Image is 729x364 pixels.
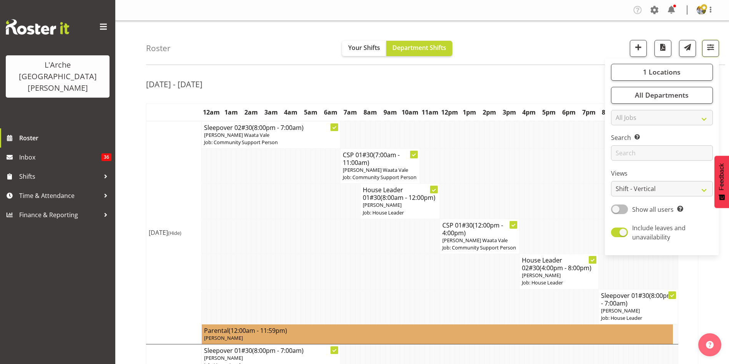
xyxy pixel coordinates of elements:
[611,64,713,81] button: 1 Locations
[442,237,508,244] span: [PERSON_NAME] Waata Vale
[519,103,539,121] th: 4pm
[601,314,676,322] p: Job: House Leader
[611,169,713,178] label: Views
[559,103,579,121] th: 6pm
[340,103,360,121] th: 7am
[420,103,440,121] th: 11am
[611,145,713,161] input: Search
[252,123,304,132] span: (8:00pm - 7:00am)
[6,19,69,35] img: Rosterit website logo
[19,209,100,221] span: Finance & Reporting
[281,103,301,121] th: 4am
[579,103,599,121] th: 7pm
[400,103,420,121] th: 10am
[146,121,202,344] td: [DATE]
[522,279,596,286] p: Job: House Leader
[643,67,681,76] span: 1 Locations
[19,132,111,144] span: Roster
[601,307,640,314] span: [PERSON_NAME]
[632,224,686,241] span: Include leaves and unavailability
[380,103,400,121] th: 9am
[363,201,402,208] span: [PERSON_NAME]
[343,151,400,167] span: (7:00am - 11:00am)
[632,205,674,214] span: Show all users
[442,244,517,251] p: Job: Community Support Person
[540,264,591,272] span: (4:00pm - 8:00pm)
[697,5,706,15] img: aizza-garduque4b89473dfc6c768e6a566f2329987521.png
[442,221,517,237] h4: CSP 01#30
[229,326,287,335] span: (12:00am - 11:59pm)
[380,193,435,202] span: (8:00am - 12:00pm)
[146,44,171,53] h4: Roster
[363,209,437,216] p: Job: House Leader
[146,79,203,89] h2: [DATE] - [DATE]
[19,151,101,163] span: Inbox
[460,103,480,121] th: 1pm
[221,103,241,121] th: 1am
[261,103,281,121] th: 3am
[499,103,519,121] th: 3pm
[204,327,671,334] h4: Parental
[714,156,729,208] button: Feedback - Show survey
[201,103,221,121] th: 12am
[392,43,446,52] span: Department Shifts
[19,171,100,182] span: Shifts
[611,133,713,142] label: Search
[718,163,725,190] span: Feedback
[539,103,559,121] th: 5pm
[301,103,321,121] th: 5am
[611,87,713,104] button: All Departments
[204,347,338,354] h4: Sleepover 01#30
[363,186,437,201] h4: House Leader 01#30
[706,341,714,349] img: help-xxl-2.png
[168,229,181,236] span: (Hide)
[679,40,696,57] button: Send a list of all shifts for the selected filtered period to all rostered employees.
[19,190,100,201] span: Time & Attendance
[360,103,380,121] th: 8am
[204,334,243,341] span: [PERSON_NAME]
[601,291,673,307] span: (8:00pm - 7:00am)
[252,346,304,355] span: (8:00pm - 7:00am)
[101,153,111,161] span: 36
[386,41,452,56] button: Department Shifts
[601,292,676,307] h4: Sleepover 01#30
[343,166,408,173] span: [PERSON_NAME] Waata Vale
[599,103,619,121] th: 8pm
[522,272,561,279] span: [PERSON_NAME]
[241,103,261,121] th: 2am
[342,41,386,56] button: Your Shifts
[204,354,243,361] span: [PERSON_NAME]
[440,103,460,121] th: 12pm
[635,90,689,100] span: All Departments
[348,43,380,52] span: Your Shifts
[204,124,338,131] h4: Sleepover 02#30
[442,221,503,237] span: (12:00pm - 4:00pm)
[204,139,338,146] p: Job: Community Support Person
[343,174,417,181] p: Job: Community Support Person
[630,40,647,57] button: Add a new shift
[13,59,102,94] div: L'Arche [GEOGRAPHIC_DATA][PERSON_NAME]
[343,151,417,166] h4: CSP 01#30
[320,103,340,121] th: 6am
[522,256,596,272] h4: House Leader 02#30
[204,131,269,138] span: [PERSON_NAME] Waata Vale
[480,103,500,121] th: 2pm
[654,40,671,57] button: Download a PDF of the roster according to the set date range.
[702,40,719,57] button: Filter Shifts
